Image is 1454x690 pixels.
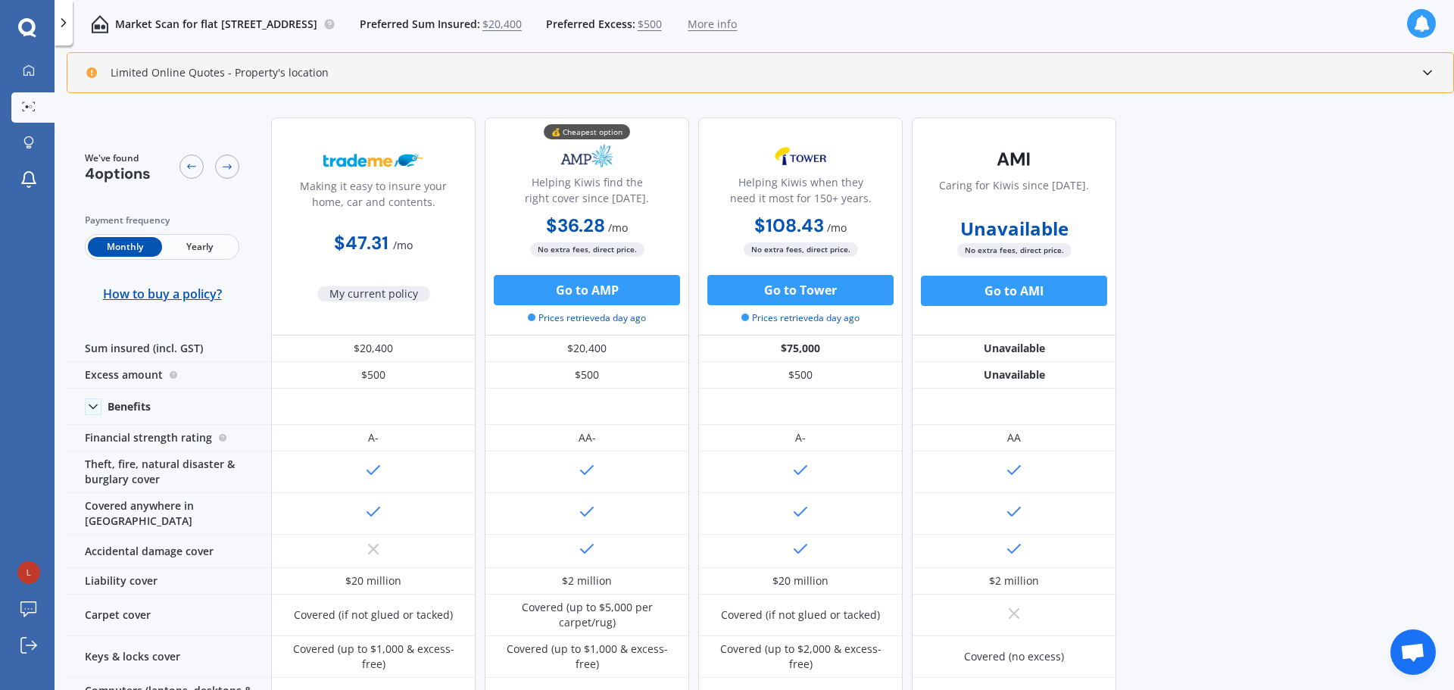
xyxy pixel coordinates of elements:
[546,214,605,237] b: $36.28
[284,178,463,216] div: Making it easy to insure your home, car and contents.
[482,17,522,32] span: $20,400
[360,17,480,32] span: Preferred Sum Insured:
[108,400,151,414] div: Benefits
[579,430,596,445] div: AA-
[528,311,646,325] span: Prices retrieved a day ago
[85,164,151,183] span: 4 options
[271,336,476,362] div: $20,400
[67,595,271,636] div: Carpet cover
[393,238,413,252] span: / mo
[485,362,689,389] div: $500
[537,137,637,175] img: AMP.webp
[795,430,806,445] div: A-
[85,151,151,165] span: We've found
[67,451,271,493] div: Theft, fire, natural disaster & burglary cover
[827,220,847,235] span: / mo
[294,607,453,623] div: Covered (if not glued or tacked)
[741,311,860,325] span: Prices retrieved a day ago
[912,336,1116,362] div: Unavailable
[939,177,1089,215] div: Caring for Kiwis since [DATE].
[698,362,903,389] div: $500
[86,65,329,80] div: Limited Online Quotes - Property's location
[88,237,162,257] span: Monthly
[707,275,894,305] button: Go to Tower
[67,362,271,389] div: Excess amount
[368,430,379,445] div: A-
[989,573,1039,589] div: $2 million
[67,568,271,595] div: Liability cover
[317,286,430,301] span: My current policy
[67,535,271,568] div: Accidental damage cover
[562,573,612,589] div: $2 million
[544,124,630,139] div: 💰 Cheapest option
[638,17,662,32] span: $500
[754,214,824,237] b: $108.43
[912,362,1116,389] div: Unavailable
[91,15,109,33] img: home-and-contents.b802091223b8502ef2dd.svg
[772,573,828,589] div: $20 million
[498,174,676,212] div: Helping Kiwis find the right cover since [DATE].
[67,336,271,362] div: Sum insured (incl. GST)
[17,561,40,584] img: a83b83ef5d41fbefb570361b732345ec
[345,573,401,589] div: $20 million
[964,140,1064,178] img: AMI-text-1.webp
[162,237,236,257] span: Yearly
[496,642,678,672] div: Covered (up to $1,000 & excess-free)
[67,493,271,535] div: Covered anywhere in [GEOGRAPHIC_DATA]
[744,242,858,257] span: No extra fees, direct price.
[698,336,903,362] div: $75,000
[103,286,222,301] span: How to buy a policy?
[921,276,1107,306] button: Go to AMI
[485,336,689,362] div: $20,400
[282,642,464,672] div: Covered (up to $1,000 & excess-free)
[960,221,1069,236] b: Unavailable
[271,362,476,389] div: $500
[721,607,880,623] div: Covered (if not glued or tacked)
[67,425,271,451] div: Financial strength rating
[67,636,271,678] div: Keys & locks cover
[494,275,680,305] button: Go to AMP
[711,174,890,212] div: Helping Kiwis when they need it most for 150+ years.
[1390,629,1436,675] div: Open chat
[85,213,239,228] div: Payment frequency
[115,17,317,32] p: Market Scan for flat [STREET_ADDRESS]
[710,642,891,672] div: Covered (up to $2,000 & excess-free)
[957,243,1072,258] span: No extra fees, direct price.
[496,600,678,630] div: Covered (up to $5,000 per carpet/rug)
[546,17,635,32] span: Preferred Excess:
[530,242,644,257] span: No extra fees, direct price.
[750,137,850,175] img: Tower.webp
[688,17,737,32] span: More info
[334,231,388,254] b: $47.31
[608,220,628,235] span: / mo
[1007,430,1021,445] div: AA
[323,141,423,179] img: Trademe.webp
[964,649,1064,664] div: Covered (no excess)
